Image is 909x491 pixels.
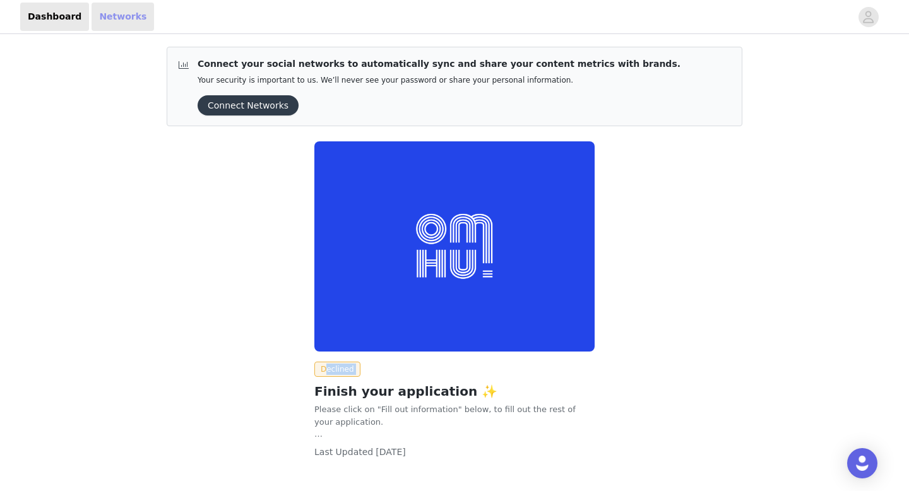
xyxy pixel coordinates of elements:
[847,448,877,478] div: Open Intercom Messenger
[198,76,680,85] p: Your security is important to us. We’ll never see your password or share your personal information.
[92,3,154,31] a: Networks
[314,141,595,352] img: OMHU
[314,403,595,441] p: Please click on "Fill out information" below, to fill out the rest of your application.
[20,3,89,31] a: Dashboard
[314,362,360,377] span: Declined
[198,57,680,71] p: Connect your social networks to automatically sync and share your content metrics with brands.
[314,382,595,401] h2: Finish your application ✨
[198,95,299,115] button: Connect Networks
[314,447,373,457] span: Last Updated
[376,447,405,457] span: [DATE]
[862,7,874,27] div: avatar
